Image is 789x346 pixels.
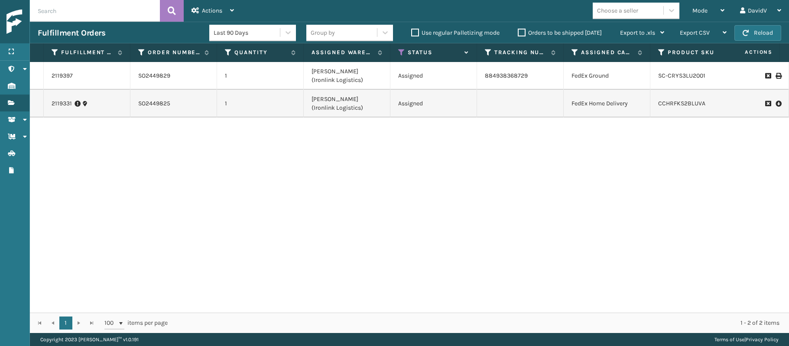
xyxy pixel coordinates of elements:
[390,62,477,90] td: Assigned
[52,99,72,108] a: 2119331
[692,7,708,14] span: Mode
[411,29,500,36] label: Use regular Palletizing mode
[718,45,778,59] span: Actions
[714,336,744,343] a: Terms of Use
[40,333,139,346] p: Copyright 2023 [PERSON_NAME]™ v 1.0.191
[658,72,705,79] a: SC-CRYS3LU2001
[38,28,105,38] h3: Fulfillment Orders
[408,49,460,56] label: Status
[746,336,779,343] a: Privacy Policy
[597,6,638,15] div: Choose a seller
[52,72,73,80] a: 2119397
[680,29,710,36] span: Export CSV
[104,317,168,330] span: items per page
[518,29,602,36] label: Orders to be shipped [DATE]
[312,49,373,56] label: Assigned Warehouse
[485,72,528,79] a: 884938368729
[734,25,781,41] button: Reload
[180,319,779,327] div: 1 - 2 of 2 items
[658,100,705,107] a: CCHRFKS2BLUVA
[776,99,781,108] i: Pull Label
[6,10,84,34] img: logo
[104,319,117,327] span: 100
[765,73,770,79] i: Request to Be Cancelled
[620,29,655,36] span: Export to .xls
[776,73,781,79] i: Print Label
[304,90,390,118] td: [PERSON_NAME] (Ironlink Logistics)
[148,49,200,56] label: Order Number
[217,62,304,90] td: 1
[564,62,650,90] td: FedEx Ground
[217,90,304,118] td: 1
[311,28,335,37] div: Group by
[564,90,650,118] td: FedEx Home Delivery
[581,49,633,56] label: Assigned Carrier Service
[494,49,547,56] label: Tracking Number
[130,62,217,90] td: SO2449829
[59,317,72,330] a: 1
[130,90,217,118] td: SO2449825
[202,7,222,14] span: Actions
[234,49,287,56] label: Quantity
[214,28,281,37] div: Last 90 Days
[304,62,390,90] td: [PERSON_NAME] (Ironlink Logistics)
[765,101,770,107] i: Request to Be Cancelled
[714,333,779,346] div: |
[61,49,114,56] label: Fulfillment Order Id
[668,49,720,56] label: Product SKU
[390,90,477,118] td: Assigned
